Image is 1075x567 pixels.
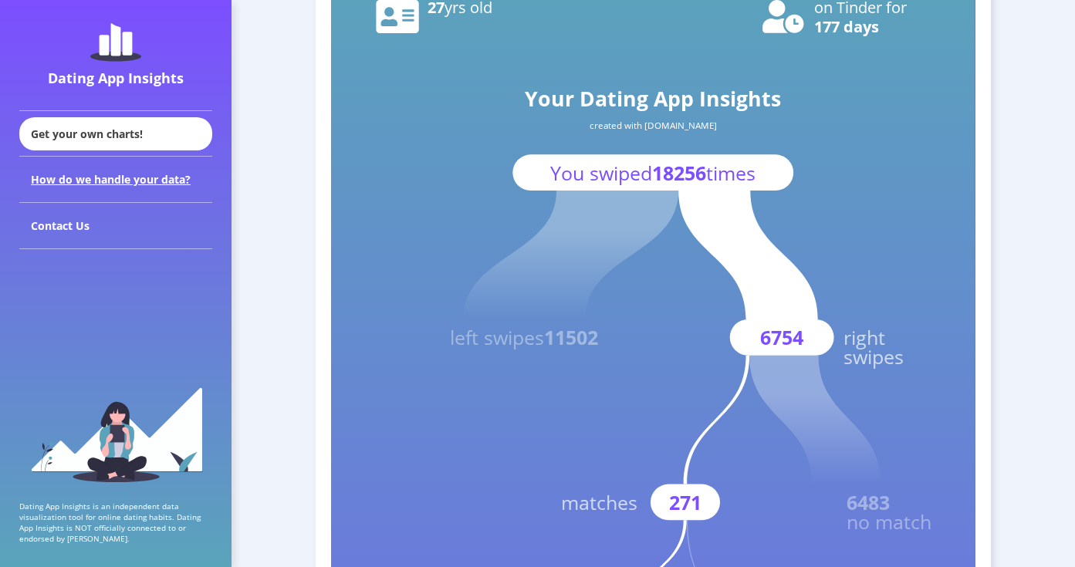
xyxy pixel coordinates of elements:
text: 271 [669,489,701,515]
tspan: 11502 [545,324,599,350]
div: How do we handle your data? [19,157,212,203]
tspan: 18256 [652,160,706,186]
text: 6754 [760,324,803,350]
text: 6483 [847,489,890,515]
text: no match [847,508,931,535]
p: Dating App Insights is an independent data visualization tool for online dating habits. Dating Ap... [19,501,212,544]
text: Your Dating App Insights [525,84,781,113]
div: Contact Us [19,203,212,249]
div: Dating App Insights [23,69,208,87]
tspan: times [706,160,756,186]
text: left swipes [451,324,599,350]
div: Get your own charts! [19,117,212,150]
text: swipes [843,343,904,370]
img: dating-app-insights-logo.5abe6921.svg [90,23,141,62]
text: 177 days [814,16,879,37]
img: sidebar_girl.91b9467e.svg [29,386,203,482]
text: right [843,324,885,350]
text: matches [561,489,637,515]
text: created with [DOMAIN_NAME] [590,120,717,131]
text: You swiped [550,160,756,186]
